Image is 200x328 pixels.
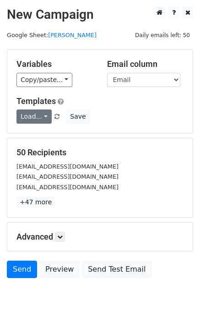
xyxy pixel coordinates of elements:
[16,96,56,106] a: Templates
[48,32,97,38] a: [PERSON_NAME]
[39,261,80,278] a: Preview
[154,284,200,328] iframe: Chat Widget
[16,184,119,191] small: [EMAIL_ADDRESS][DOMAIN_NAME]
[16,59,93,69] h5: Variables
[107,59,184,69] h5: Email column
[7,7,193,22] h2: New Campaign
[16,109,52,124] a: Load...
[16,173,119,180] small: [EMAIL_ADDRESS][DOMAIN_NAME]
[7,261,37,278] a: Send
[16,148,184,158] h5: 50 Recipients
[7,32,97,38] small: Google Sheet:
[132,30,193,40] span: Daily emails left: 50
[16,232,184,242] h5: Advanced
[16,73,72,87] a: Copy/paste...
[66,109,90,124] button: Save
[16,163,119,170] small: [EMAIL_ADDRESS][DOMAIN_NAME]
[16,197,55,208] a: +47 more
[132,32,193,38] a: Daily emails left: 50
[82,261,151,278] a: Send Test Email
